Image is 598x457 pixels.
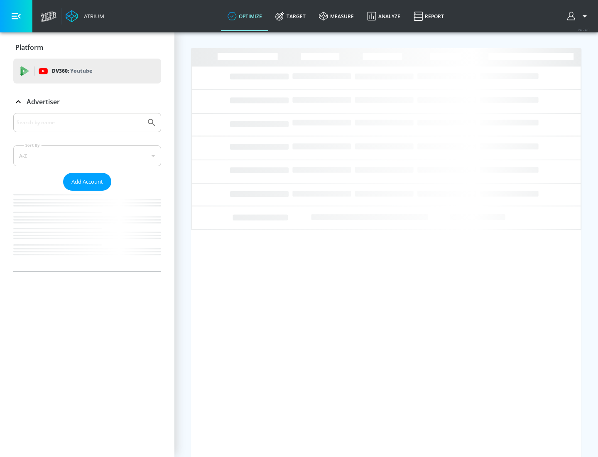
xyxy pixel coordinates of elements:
a: Report [407,1,451,31]
input: Search by name [17,117,142,128]
a: optimize [221,1,269,31]
span: v 4.24.0 [578,27,590,32]
a: Target [269,1,312,31]
p: Platform [15,43,43,52]
div: Advertiser [13,90,161,113]
a: Atrium [66,10,104,22]
p: Advertiser [27,97,60,106]
nav: list of Advertiser [13,191,161,271]
a: Analyze [360,1,407,31]
button: Add Account [63,173,111,191]
div: Advertiser [13,113,161,271]
a: measure [312,1,360,31]
div: Atrium [81,12,104,20]
div: DV360: Youtube [13,59,161,84]
div: Platform [13,36,161,59]
p: Youtube [70,66,92,75]
label: Sort By [24,143,42,148]
p: DV360: [52,66,92,76]
span: Add Account [71,177,103,187]
div: A-Z [13,145,161,166]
